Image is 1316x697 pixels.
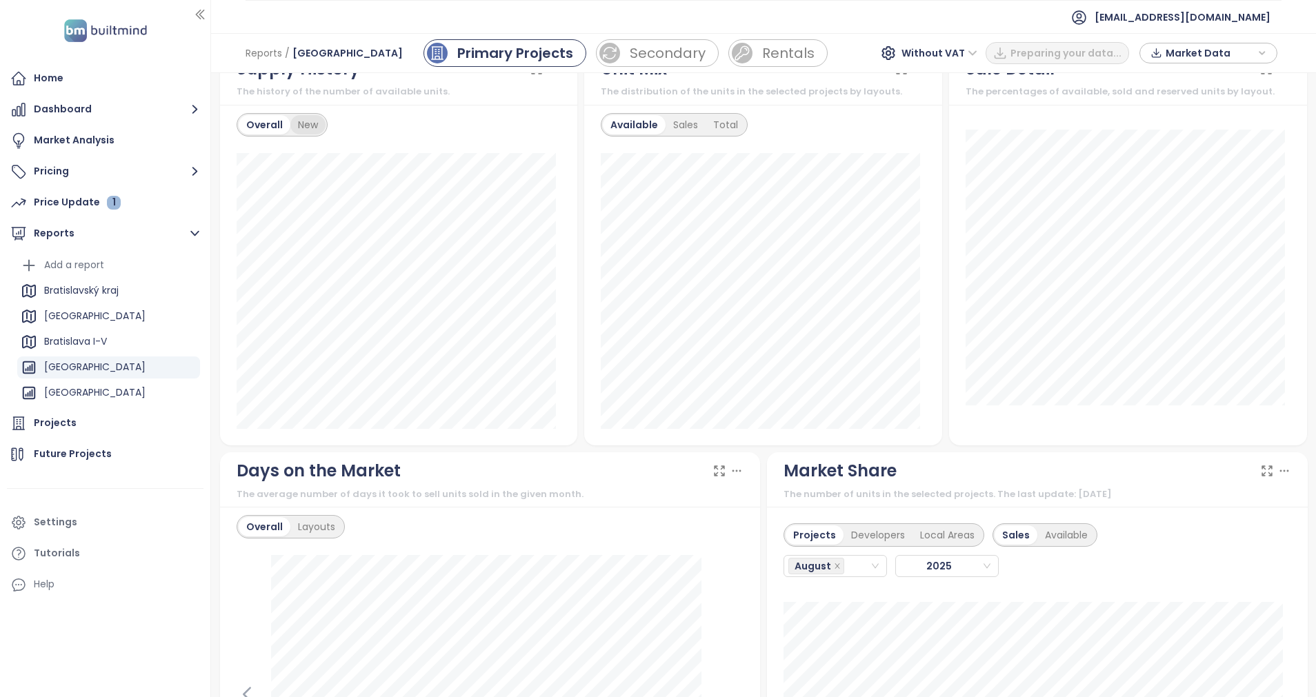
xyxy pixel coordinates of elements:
[986,42,1129,64] button: Preparing your data...
[1166,43,1255,63] span: Market Data
[7,571,203,598] div: Help
[17,305,200,327] div: [GEOGRAPHIC_DATA]
[292,41,403,65] span: [GEOGRAPHIC_DATA]
[246,41,282,65] span: Reports
[34,194,121,211] div: Price Update
[44,256,104,274] div: Add a report
[17,280,200,302] div: Bratislavský kraj
[900,556,990,576] span: 2025
[603,115,666,134] div: Available
[7,158,203,185] button: Pricing
[596,39,719,67] a: sale
[7,441,203,468] a: Future Projects
[728,39,828,67] a: rent
[666,115,706,134] div: Sales
[285,41,290,65] span: /
[34,514,77,531] div: Settings
[17,331,200,353] div: Bratislava I-V
[844,525,913,545] div: Developers
[237,487,744,501] div: The average number of days it took to sell units sold in the given month.
[1095,1,1270,34] span: [EMAIL_ADDRESS][DOMAIN_NAME]
[44,358,146,376] div: [GEOGRAPHIC_DATA]
[17,254,200,276] div: Add a report
[630,43,706,63] div: Secondary
[834,563,841,569] span: close
[423,39,586,67] a: primary
[457,43,573,63] div: Primary Projects
[17,356,200,378] div: [GEOGRAPHIC_DATA]
[786,525,844,545] div: Projects
[34,445,112,463] div: Future Projects
[601,85,926,99] div: The distribution of the units in the selected projects by layouts.
[237,85,561,99] div: The history of the number of available units.
[795,558,831,574] span: August
[1147,43,1270,63] div: button
[60,17,151,45] img: logo
[17,382,200,404] div: [GEOGRAPHIC_DATA]
[44,282,119,299] div: Bratislavský kraj
[1010,46,1121,61] span: Preparing your data...
[788,558,844,574] span: August
[239,517,290,536] div: Overall
[107,196,121,210] div: 1
[901,43,977,63] span: Without VAT
[784,487,1291,501] div: The number of units in the selected projects. The last update: [DATE]
[237,458,401,484] div: Days on the Market
[290,517,343,536] div: Layouts
[34,70,63,87] div: Home
[7,127,203,154] a: Market Analysis
[7,509,203,536] a: Settings
[7,96,203,123] button: Dashboard
[34,132,114,149] div: Market Analysis
[44,307,146,325] div: [GEOGRAPHIC_DATA]
[290,115,326,134] div: New
[762,43,815,63] div: Rentals
[34,576,54,593] div: Help
[1037,525,1095,545] div: Available
[7,189,203,216] a: Price Update 1
[44,384,146,401] div: [GEOGRAPHIC_DATA]
[966,85,1290,99] div: The percentages of available, sold and reserved units by layout.
[7,220,203,248] button: Reports
[7,65,203,92] a: Home
[34,414,77,432] div: Projects
[706,115,746,134] div: Total
[239,115,290,134] div: Overall
[784,458,897,484] div: Market Share
[44,333,107,350] div: Bratislava I-V
[34,545,80,562] div: Tutorials
[995,525,1037,545] div: Sales
[7,410,203,437] a: Projects
[7,540,203,567] a: Tutorials
[913,525,982,545] div: Local Areas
